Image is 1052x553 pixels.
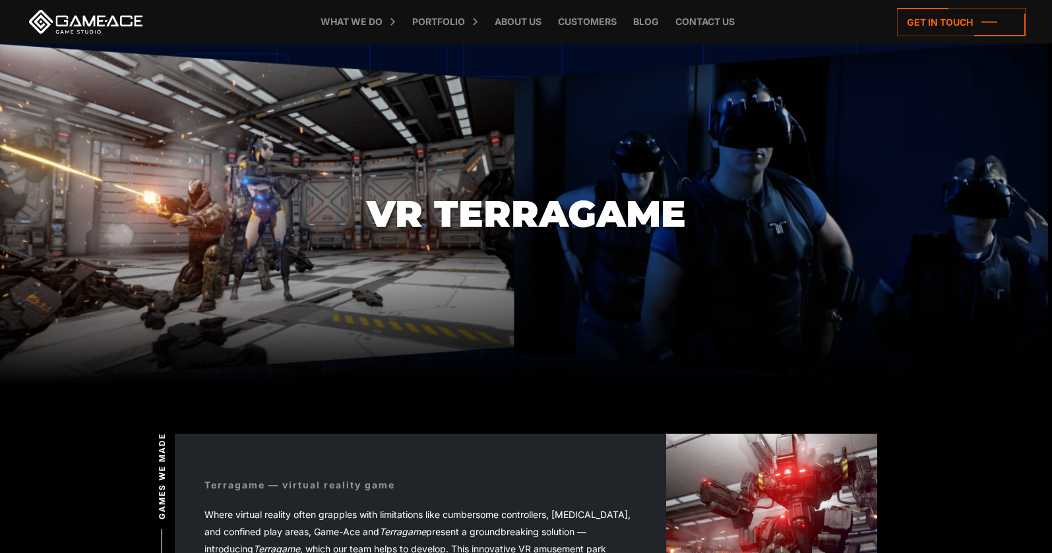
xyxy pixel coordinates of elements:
a: Get in touch [897,8,1026,36]
em: Terragame [379,526,426,537]
div: Terragame — virtual reality game [204,478,395,492]
span: Games we made [156,433,168,519]
h1: VR Terragame [367,194,686,234]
